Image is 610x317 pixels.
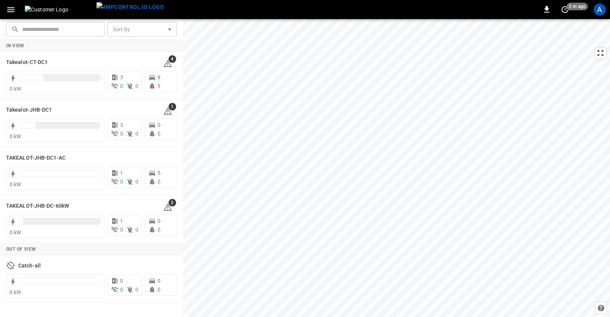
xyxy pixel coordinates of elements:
[157,287,161,293] span: 0
[157,131,161,137] span: 0
[157,278,161,284] span: 0
[120,278,123,284] span: 0
[120,83,123,89] span: 0
[135,227,138,233] span: 0
[10,181,21,187] span: 0 kW
[183,19,610,317] canvas: Map
[157,179,161,185] span: 0
[120,122,123,128] span: 3
[96,2,164,12] img: ampcontrol.io logo
[120,131,123,137] span: 0
[157,218,161,224] span: 0
[120,179,123,185] span: 0
[157,227,161,233] span: 0
[157,170,161,176] span: 5
[18,262,41,270] h6: Catch-all
[567,3,588,10] span: 2 m ago
[10,86,21,92] span: 0 kW
[120,170,123,176] span: 1
[10,289,21,295] span: 0 kW
[169,199,176,207] span: 2
[120,74,123,80] span: 3
[25,6,93,13] img: Customer Logo
[157,83,161,89] span: 1
[157,74,161,80] span: 8
[120,227,123,233] span: 0
[6,202,69,210] h6: TAKEALOT-JHB-DC-60kW
[6,106,52,114] h6: Takealot-JHB-DC1
[135,83,138,89] span: 0
[135,287,138,293] span: 0
[6,43,24,48] strong: In View
[157,122,161,128] span: 0
[120,218,123,224] span: 1
[594,3,606,16] div: profile-icon
[169,103,176,110] span: 1
[135,179,138,185] span: 0
[10,133,21,139] span: 0 kW
[10,229,21,235] span: 0 kW
[120,287,123,293] span: 0
[6,247,36,252] strong: Out of View
[135,131,138,137] span: 0
[169,55,176,63] span: 4
[559,3,571,16] button: set refresh interval
[6,154,66,162] h6: TAKEALOT-JHB-DC1-AC
[6,58,48,67] h6: Takealot-CT-DC1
